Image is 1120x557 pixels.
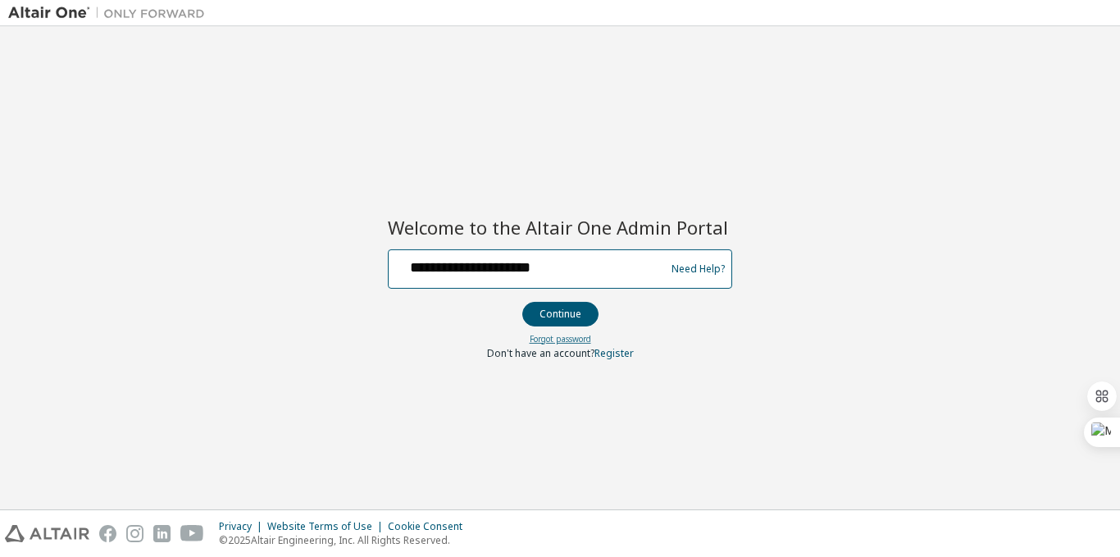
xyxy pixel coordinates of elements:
[153,525,171,542] img: linkedin.svg
[5,525,89,542] img: altair_logo.svg
[388,216,732,239] h2: Welcome to the Altair One Admin Portal
[487,346,594,360] span: Don't have an account?
[219,520,267,533] div: Privacy
[267,520,388,533] div: Website Terms of Use
[672,268,725,269] a: Need Help?
[388,520,472,533] div: Cookie Consent
[530,333,591,345] a: Forgot password
[99,525,116,542] img: facebook.svg
[180,525,204,542] img: youtube.svg
[8,5,213,21] img: Altair One
[126,525,143,542] img: instagram.svg
[219,533,472,547] p: © 2025 Altair Engineering, Inc. All Rights Reserved.
[522,302,599,326] button: Continue
[594,346,634,360] a: Register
